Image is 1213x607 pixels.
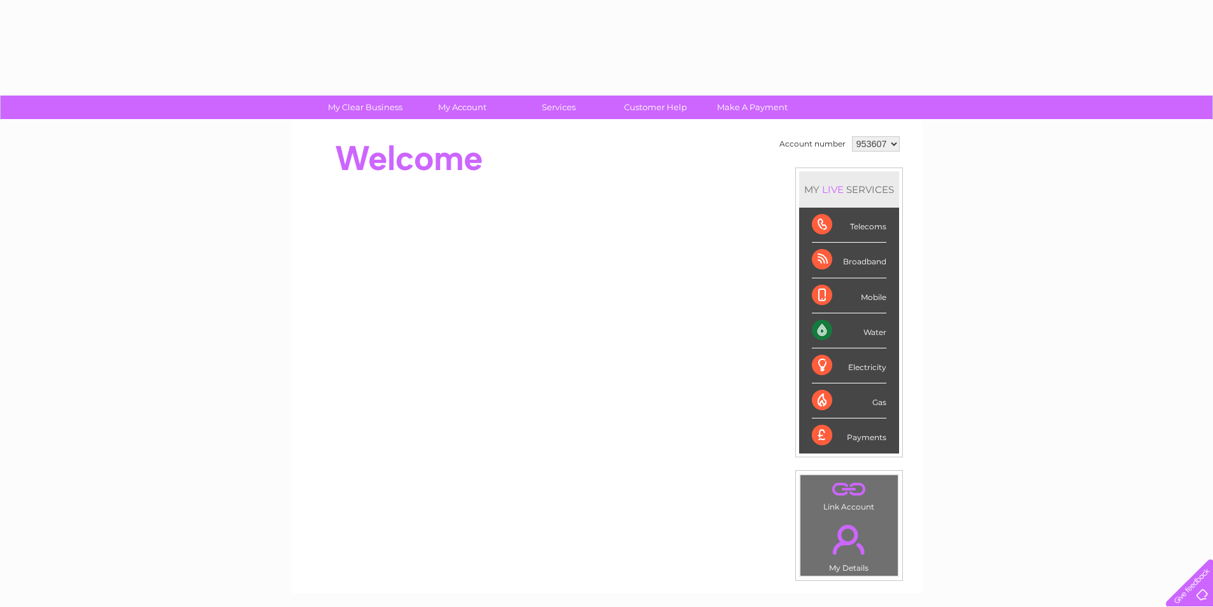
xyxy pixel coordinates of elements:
div: Broadband [812,243,886,278]
div: Electricity [812,348,886,383]
a: Customer Help [603,96,708,119]
div: MY SERVICES [799,171,899,208]
a: Services [506,96,611,119]
div: LIVE [819,183,846,196]
a: . [804,517,895,562]
div: Payments [812,418,886,453]
a: My Account [409,96,514,119]
div: Telecoms [812,208,886,243]
td: Account number [776,133,849,155]
a: Make A Payment [700,96,805,119]
div: Water [812,313,886,348]
div: Gas [812,383,886,418]
td: My Details [800,514,898,576]
a: . [804,478,895,501]
td: Link Account [800,475,898,515]
div: Mobile [812,278,886,313]
a: My Clear Business [313,96,418,119]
